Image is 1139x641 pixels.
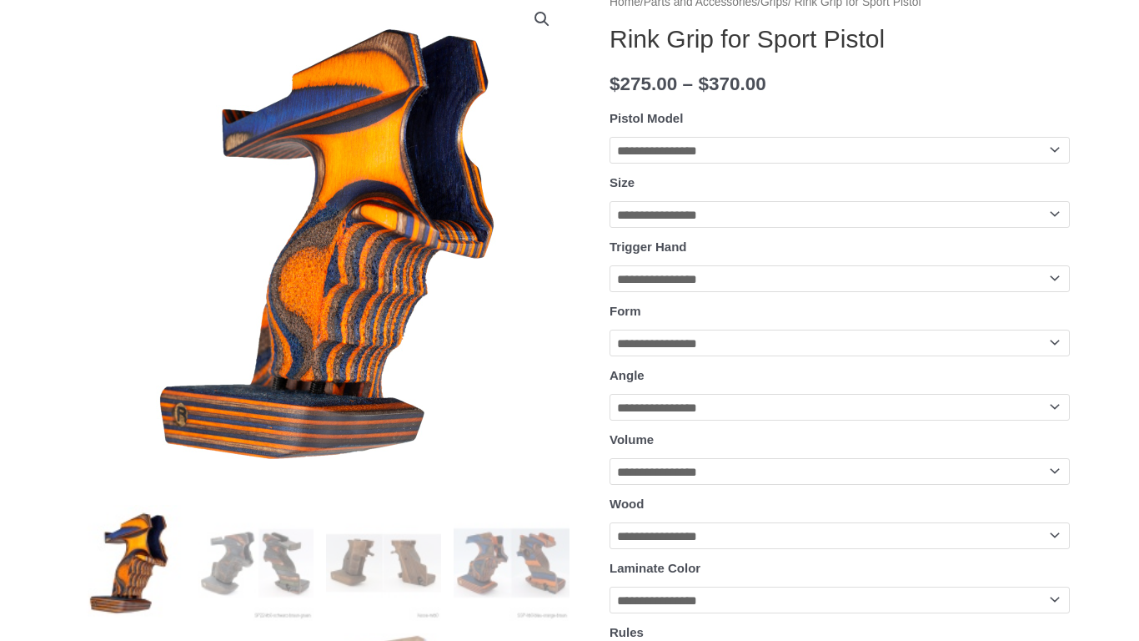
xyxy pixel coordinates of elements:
[326,505,442,621] img: Rink Grip for Sport Pistol - Image 3
[610,24,1070,54] h1: Rink Grip for Sport Pistol
[610,73,677,94] bdi: 275.00
[454,505,569,621] img: Rink Grip for Sport Pistol - Image 4
[610,432,654,447] label: Volume
[527,4,557,34] a: View full-screen image gallery
[610,240,687,254] label: Trigger Hand
[610,111,683,125] label: Pistol Model
[610,304,641,318] label: Form
[610,175,635,189] label: Size
[698,73,765,94] bdi: 370.00
[610,497,644,511] label: Wood
[69,505,185,621] img: Rink Grip for Sport Pistol
[610,368,645,382] label: Angle
[610,73,620,94] span: $
[610,561,700,575] label: Laminate Color
[698,73,709,94] span: $
[683,73,694,94] span: –
[610,625,644,639] label: Rules
[198,505,314,621] img: Rink Grip for Sport Pistol - Image 2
